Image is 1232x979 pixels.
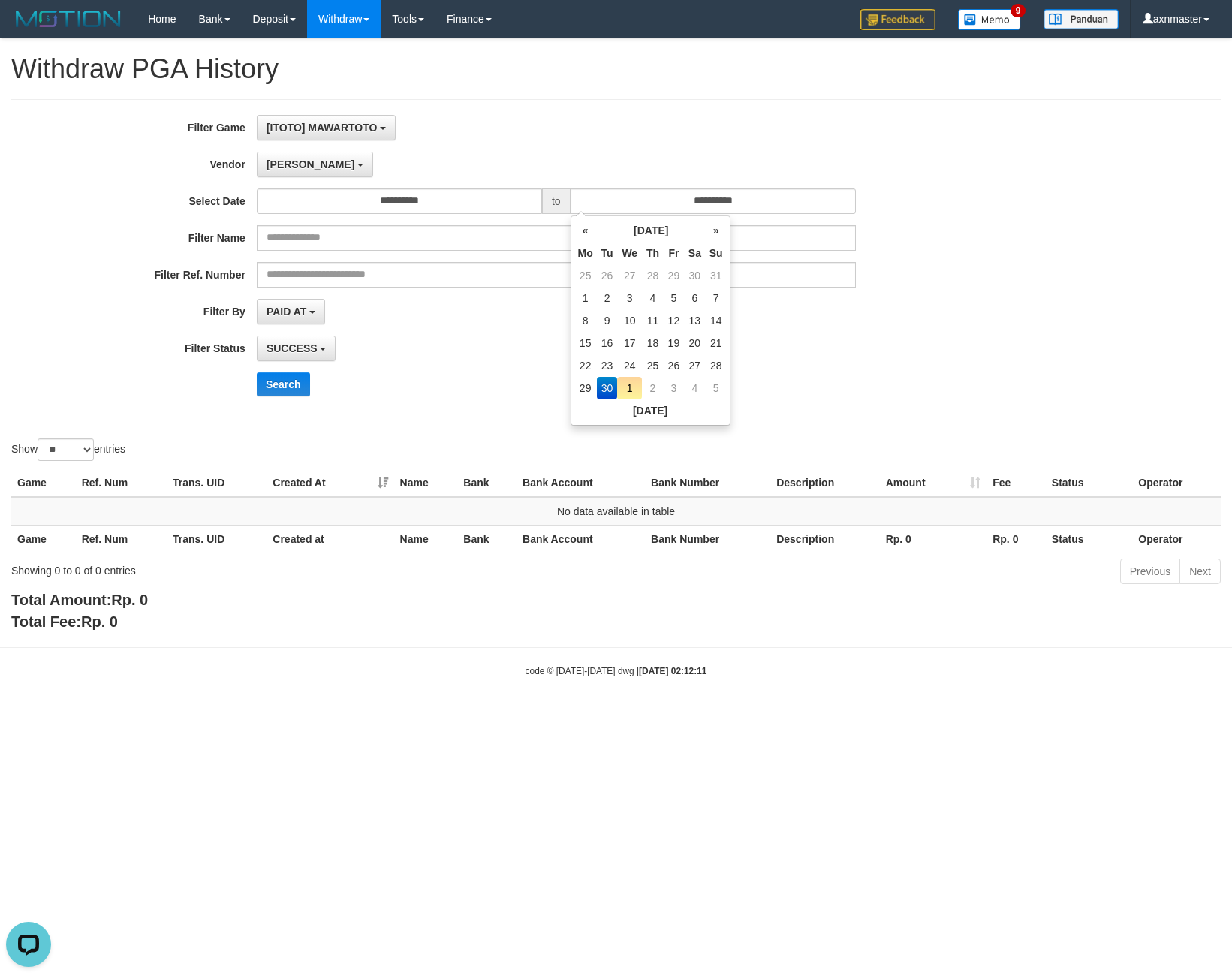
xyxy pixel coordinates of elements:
[664,287,684,309] td: 5
[664,332,684,354] td: 19
[664,264,684,287] td: 29
[257,115,396,140] button: [ITOTO] MAWARTOTO
[574,219,597,242] th: «
[11,438,125,461] label: Show entries
[574,399,727,422] th: [DATE]
[987,469,1046,497] th: Fee
[81,613,118,630] span: Rp. 0
[617,287,642,309] td: 3
[1132,525,1221,553] th: Operator
[860,9,935,30] img: Feedback.jpg
[11,525,76,553] th: Game
[574,332,597,354] td: 15
[257,336,336,361] button: SUCCESS
[11,557,502,578] div: Showing 0 to 0 of 0 entries
[457,525,517,553] th: Bank
[684,287,706,309] td: 6
[11,613,118,630] b: Total Fee:
[11,54,1221,84] h1: Withdraw PGA History
[597,377,618,399] td: 30
[617,332,642,354] td: 17
[684,377,706,399] td: 4
[617,309,642,332] td: 10
[267,525,393,553] th: Created at
[706,309,727,332] td: 14
[1044,9,1119,29] img: panduan.png
[11,469,76,497] th: Game
[706,219,727,242] th: »
[642,242,664,264] th: Th
[664,354,684,377] td: 26
[76,469,167,497] th: Ref. Num
[706,377,727,399] td: 5
[706,332,727,354] td: 21
[645,469,770,497] th: Bank Number
[394,525,458,553] th: Name
[597,354,618,377] td: 23
[257,152,373,177] button: [PERSON_NAME]
[1046,469,1132,497] th: Status
[526,666,707,676] small: code © [DATE]-[DATE] dwg |
[597,219,706,242] th: [DATE]
[574,242,597,264] th: Mo
[38,438,94,461] select: Showentries
[394,469,458,497] th: Name
[574,264,597,287] td: 25
[257,372,310,396] button: Search
[517,469,645,497] th: Bank Account
[642,354,664,377] td: 25
[597,332,618,354] td: 16
[11,497,1221,526] td: No data available in table
[1011,4,1026,17] span: 9
[639,666,706,676] strong: [DATE] 02:12:11
[76,525,167,553] th: Ref. Num
[111,592,148,608] span: Rp. 0
[267,306,306,318] span: PAID AT
[574,287,597,309] td: 1
[1132,469,1221,497] th: Operator
[617,377,642,399] td: 1
[642,287,664,309] td: 4
[706,287,727,309] td: 7
[11,592,148,608] b: Total Amount:
[1179,559,1221,584] a: Next
[642,309,664,332] td: 11
[167,525,267,553] th: Trans. UID
[770,469,880,497] th: Description
[684,242,706,264] th: Sa
[6,6,51,51] button: Open LiveChat chat widget
[267,342,318,354] span: SUCCESS
[267,158,354,170] span: [PERSON_NAME]
[645,525,770,553] th: Bank Number
[684,354,706,377] td: 27
[684,309,706,332] td: 13
[770,525,880,553] th: Description
[642,377,664,399] td: 2
[880,525,987,553] th: Rp. 0
[664,242,684,264] th: Fr
[457,469,517,497] th: Bank
[880,469,987,497] th: Amount: activate to sort column ascending
[958,9,1021,30] img: Button%20Memo.svg
[574,377,597,399] td: 29
[706,354,727,377] td: 28
[574,354,597,377] td: 22
[597,287,618,309] td: 2
[517,525,645,553] th: Bank Account
[642,264,664,287] td: 28
[987,525,1046,553] th: Rp. 0
[684,332,706,354] td: 20
[574,309,597,332] td: 8
[642,332,664,354] td: 18
[597,309,618,332] td: 9
[167,469,267,497] th: Trans. UID
[257,299,325,324] button: PAID AT
[617,264,642,287] td: 27
[542,188,571,214] span: to
[617,242,642,264] th: We
[11,8,125,30] img: MOTION_logo.png
[597,264,618,287] td: 26
[1046,525,1132,553] th: Status
[267,469,393,497] th: Created At: activate to sort column ascending
[617,354,642,377] td: 24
